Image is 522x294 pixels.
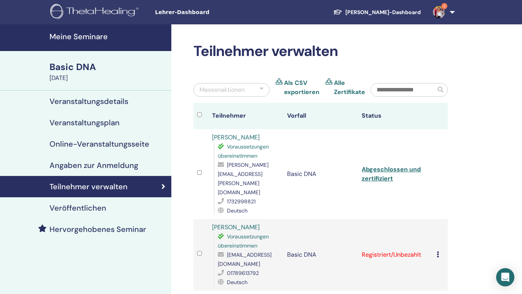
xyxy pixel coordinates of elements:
th: Status [358,103,433,129]
div: Open Intercom Messenger [496,268,514,286]
th: Vorfall [283,103,358,129]
h4: Angaben zur Anmeldung [49,161,138,170]
td: Basic DNA [283,129,358,219]
a: Als CSV exportieren [284,78,319,97]
span: [EMAIL_ADDRESS][DOMAIN_NAME] [218,251,271,267]
h4: Teilnehmer verwalten [49,182,128,191]
img: default.jpg [433,6,445,18]
h4: Veranstaltungsdetails [49,97,128,106]
td: Basic DNA [283,219,358,291]
span: [PERSON_NAME][EMAIL_ADDRESS][PERSON_NAME][DOMAIN_NAME] [218,161,268,196]
span: Voraussetzungen übereinstimmen [218,233,269,249]
a: Basic DNA[DATE] [45,61,171,83]
h4: Hervorgehobenes Seminar [49,225,146,234]
span: 2 [441,3,447,9]
h4: Meine Seminare [49,32,167,41]
img: graduation-cap-white.svg [333,9,342,15]
a: [PERSON_NAME]-Dashboard [327,5,427,19]
a: Alle Zertifikate [334,78,365,97]
span: 1732998821 [227,198,255,205]
h4: Veröffentlichen [49,203,106,213]
a: Abgeschlossen und zertifiziert [362,165,421,182]
a: [PERSON_NAME] [212,223,260,231]
th: Teilnehmer [208,103,283,129]
span: 01789613792 [227,270,259,276]
span: Deutsch [227,279,247,286]
div: Basic DNA [49,61,167,73]
span: Lehrer-Dashboard [155,8,269,16]
h2: Teilnehmer verwalten [193,43,448,60]
img: logo.png [50,4,141,21]
span: Deutsch [227,207,247,214]
h4: Online-Veranstaltungsseite [49,139,149,149]
div: Massenaktionen [200,85,245,94]
span: Voraussetzungen übereinstimmen [218,143,269,159]
div: [DATE] [49,73,167,83]
a: [PERSON_NAME] [212,133,260,141]
h4: Veranstaltungsplan [49,118,120,127]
